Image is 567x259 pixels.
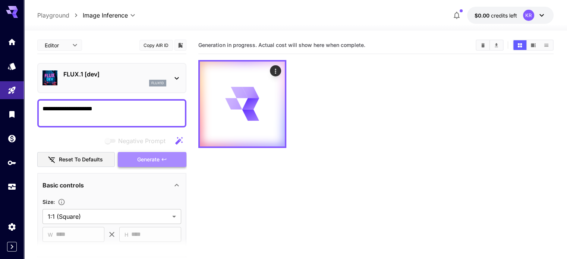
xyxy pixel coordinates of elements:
div: Library [7,110,16,119]
div: Settings [7,222,16,231]
span: Negative prompts are not compatible with the selected model. [103,136,171,145]
span: Image Inference [83,11,128,20]
p: flux1d [151,80,164,86]
span: W [48,230,53,239]
button: Copy AIR ID [139,40,173,51]
button: Show images in list view [540,40,553,50]
span: H [125,230,128,239]
div: Playground [7,86,16,95]
div: $0.00 [475,12,517,19]
span: credits left [491,12,517,19]
span: Generate [137,155,160,164]
div: Wallet [7,134,16,143]
span: Negative Prompt [118,136,166,145]
button: Clear Images [476,40,489,50]
div: FLUX.1 [dev]flux1d [42,67,181,89]
div: KR [523,10,534,21]
button: Add to library [177,41,184,50]
span: Editor [45,41,68,49]
span: 1:1 (Square) [48,212,169,221]
a: Playground [37,11,69,20]
span: $0.00 [475,12,491,19]
button: Download All [490,40,503,50]
div: Usage [7,182,16,192]
button: Show images in video view [527,40,540,50]
div: Models [7,61,16,71]
div: Basic controls [42,176,181,194]
div: API Keys [7,158,16,167]
span: Generation in progress. Actual cost will show here when complete. [198,42,365,48]
nav: breadcrumb [37,11,83,20]
button: Adjust the dimensions of the generated image by specifying its width and height in pixels, or sel... [55,198,68,206]
div: Actions [270,65,281,76]
button: $0.00KR [467,7,554,24]
div: Show images in grid viewShow images in video viewShow images in list view [513,40,554,51]
button: Generate [118,152,186,167]
p: Basic controls [42,181,84,190]
div: Home [7,37,16,47]
p: FLUX.1 [dev] [63,70,166,79]
button: Expand sidebar [7,242,17,252]
button: Reset to defaults [37,152,115,167]
button: Show images in grid view [513,40,526,50]
div: Clear ImagesDownload All [476,40,504,51]
span: Size : [42,199,55,205]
